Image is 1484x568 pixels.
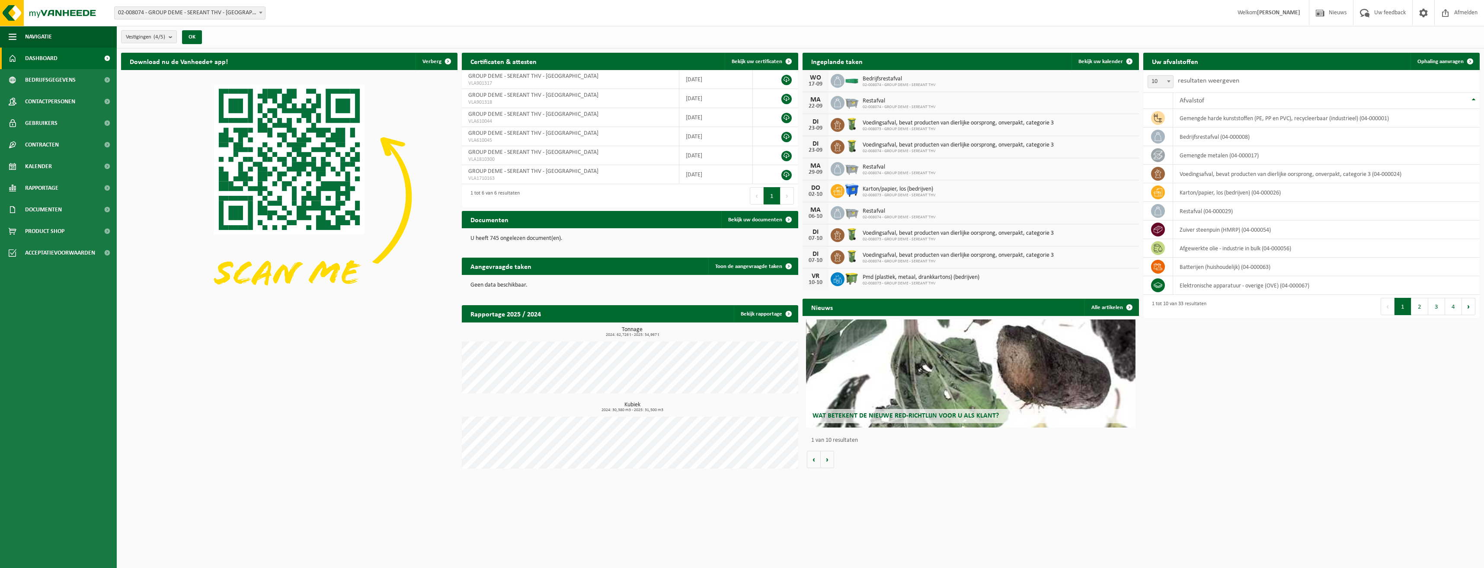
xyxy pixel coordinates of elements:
span: Bekijk uw kalender [1078,59,1123,64]
td: afgewerkte olie - industrie in bulk (04-000056) [1173,239,1480,258]
span: Bedrijfsrestafval [863,76,936,83]
td: gemengde metalen (04-000017) [1173,146,1480,165]
span: 2024: 62,726 t - 2025: 54,967 t [466,333,798,337]
a: Bekijk rapportage [734,305,797,322]
span: 02-008073 - GROUP DEME - SEREANT THV [863,127,1054,132]
button: Previous [1381,298,1394,315]
a: Bekijk uw kalender [1071,53,1138,70]
h2: Documenten [462,211,517,228]
div: 23-09 [807,147,824,153]
span: Pmd (plastiek, metaal, drankkartons) (bedrijven) [863,274,979,281]
span: Voedingsafval, bevat producten van dierlijke oorsprong, onverpakt, categorie 3 [863,230,1054,237]
div: 07-10 [807,258,824,264]
a: Bekijk uw documenten [721,211,797,228]
span: Wat betekent de nieuwe RED-richtlijn voor u als klant? [812,412,999,419]
a: Bekijk uw certificaten [725,53,797,70]
span: 02-008073 - GROUP DEME - SEREANT THV [863,193,936,198]
span: 02-008074 - GROUP DEME - SEREANT THV [863,149,1054,154]
span: 02-008073 - GROUP DEME - SEREANT THV [863,237,1054,242]
span: 02-008074 - GROUP DEME - SEREANT THV [863,259,1054,264]
h2: Uw afvalstoffen [1143,53,1207,70]
span: 02-008074 - GROUP DEME - SEREANT THV [863,83,936,88]
div: DI [807,118,824,125]
span: 02-008074 - GROUP DEME - SEREANT THV [863,105,936,110]
a: Ophaling aanvragen [1410,53,1479,70]
div: MA [807,96,824,103]
span: Acceptatievoorwaarden [25,242,95,264]
h2: Rapportage 2025 / 2024 [462,305,550,322]
td: [DATE] [679,127,753,146]
h2: Download nu de Vanheede+ app! [121,53,237,70]
div: 23-09 [807,125,824,131]
button: Volgende [821,451,834,468]
div: VR [807,273,824,280]
span: Voedingsafval, bevat producten van dierlijke oorsprong, onverpakt, categorie 3 [863,142,1054,149]
img: Download de VHEPlus App [121,70,457,322]
div: 1 tot 10 van 33 resultaten [1148,297,1206,316]
span: Dashboard [25,48,58,69]
div: DO [807,185,824,191]
a: Alle artikelen [1084,299,1138,316]
button: 4 [1445,298,1462,315]
span: Contracten [25,134,59,156]
span: Gebruikers [25,112,58,134]
span: Bedrijfsgegevens [25,69,76,91]
strong: [PERSON_NAME] [1257,10,1300,16]
div: 17-09 [807,81,824,87]
img: WB-1100-HPE-BE-01 [844,183,859,198]
count: (4/5) [154,34,165,40]
img: HK-XC-20-GN-00 [844,76,859,84]
span: VLA1810300 [468,156,672,163]
span: Toon de aangevraagde taken [715,264,782,269]
td: batterijen (huishoudelijk) (04-000063) [1173,258,1480,276]
span: 02-008073 - GROUP DEME - SEREANT THV [863,281,979,286]
div: 29-09 [807,169,824,176]
span: Rapportage [25,177,58,199]
h3: Tonnage [466,327,798,337]
span: Restafval [863,98,936,105]
span: Voedingsafval, bevat producten van dierlijke oorsprong, onverpakt, categorie 3 [863,252,1054,259]
div: DI [807,229,824,236]
img: WB-0140-HPE-GN-50 [844,139,859,153]
img: WB-2500-GAL-GY-01 [844,161,859,176]
span: Bekijk uw documenten [728,217,782,223]
span: Restafval [863,164,936,171]
p: Geen data beschikbaar. [470,282,790,288]
img: WB-1100-HPE-GN-50 [844,271,859,286]
div: DI [807,251,824,258]
button: Vorige [807,451,821,468]
span: 02-008074 - GROUP DEME - SEREANT THV - ANTWERPEN [114,6,265,19]
img: WB-2500-GAL-GY-01 [844,95,859,109]
div: MA [807,163,824,169]
button: Vestigingen(4/5) [121,30,177,43]
span: Kalender [25,156,52,177]
h3: Kubiek [466,402,798,412]
span: Verberg [422,59,441,64]
span: Restafval [863,208,936,215]
img: WB-0140-HPE-GN-50 [844,117,859,131]
img: WB-0140-HPE-GN-50 [844,249,859,264]
div: 22-09 [807,103,824,109]
span: GROUP DEME - SEREANT THV - [GEOGRAPHIC_DATA] [468,111,598,118]
td: karton/papier, los (bedrijven) (04-000026) [1173,183,1480,202]
td: [DATE] [679,108,753,127]
span: Ophaling aanvragen [1417,59,1464,64]
span: Navigatie [25,26,52,48]
h2: Nieuws [803,299,841,316]
h2: Certificaten & attesten [462,53,545,70]
button: 2 [1411,298,1428,315]
td: [DATE] [679,89,753,108]
span: Voedingsafval, bevat producten van dierlijke oorsprong, onverpakt, categorie 3 [863,120,1054,127]
p: 1 van 10 resultaten [811,437,1135,444]
td: gemengde harde kunststoffen (PE, PP en PVC), recycleerbaar (industrieel) (04-000001) [1173,109,1480,128]
button: 1 [764,187,780,204]
span: GROUP DEME - SEREANT THV - [GEOGRAPHIC_DATA] [468,130,598,137]
td: elektronische apparatuur - overige (OVE) (04-000067) [1173,276,1480,295]
span: Vestigingen [126,31,165,44]
span: Product Shop [25,220,64,242]
span: GROUP DEME - SEREANT THV - [GEOGRAPHIC_DATA] [468,92,598,99]
span: GROUP DEME - SEREANT THV - [GEOGRAPHIC_DATA] [468,168,598,175]
span: 10 [1148,76,1173,88]
span: GROUP DEME - SEREANT THV - [GEOGRAPHIC_DATA] [468,149,598,156]
td: [DATE] [679,146,753,165]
